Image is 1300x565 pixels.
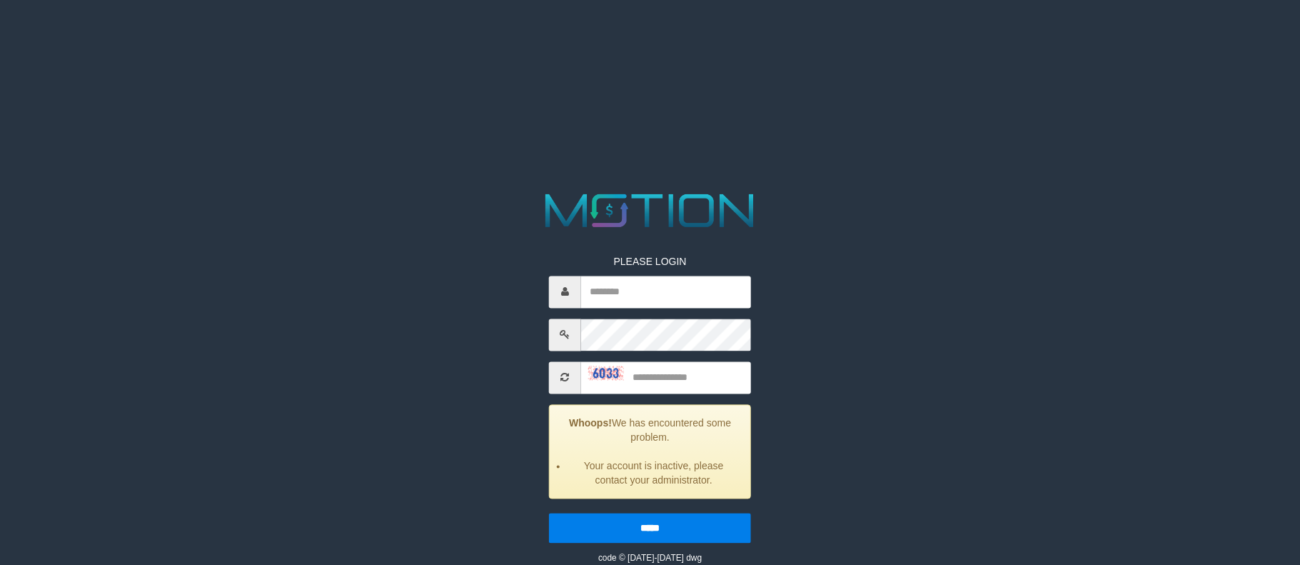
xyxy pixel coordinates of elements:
[536,188,764,233] img: MOTION_logo.png
[568,459,740,487] li: Your account is inactive, please contact your administrator.
[549,404,751,499] div: We has encountered some problem.
[598,553,702,563] small: code © [DATE]-[DATE] dwg
[569,417,612,429] strong: Whoops!
[549,254,751,269] p: PLEASE LOGIN
[588,366,624,380] img: captcha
